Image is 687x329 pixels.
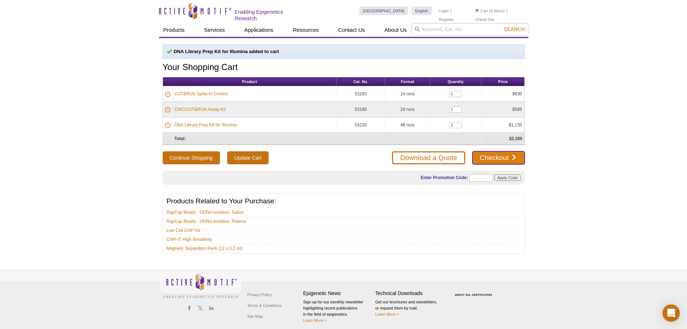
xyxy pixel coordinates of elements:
a: Resources [289,23,323,37]
a: ABOUT SSL CERTIFICATES [455,294,492,296]
a: Products [159,23,189,37]
img: Your Cart [475,9,479,12]
p: Get our brochures and newsletters, or request them by mail. [375,299,444,317]
td: $1,135 [481,117,524,133]
a: Download a Quote [392,151,465,164]
table: Click to Verify - This site chose Symantec SSL for secure e-commerce and confidential communicati... [448,283,502,299]
a: RapCap Beads - cfDNA Isolation, Plasma [167,218,246,225]
input: Update Cart [227,151,269,164]
a: Learn More > [375,312,399,316]
a: CUT&RUN Spike-In Control [175,91,228,97]
a: Check Out [475,17,494,22]
a: Terms & Conditions [246,300,283,311]
a: English [411,7,432,15]
div: Open Intercom Messenger [662,304,680,322]
h2: Enabling Epigenetics Research [235,9,307,22]
p: DNA Library Prep Kit for Illumina added to cart [167,48,521,55]
input: Keyword, Cat. No. [411,23,528,35]
a: Applications [240,23,278,37]
button: Continue Shopping [163,151,220,164]
strong: $2,350 [509,136,523,141]
strong: Total: [175,136,186,141]
span: Cat. No. [353,79,368,84]
span: Quantity [448,79,464,84]
p: Sign up for our monthly newsletter highlighting recent publications in the field of epigenetics. [303,299,372,324]
span: Price [498,79,508,84]
a: Login [439,8,449,13]
label: Enter Promotion Code: [420,175,468,180]
td: 53183 [336,86,385,102]
a: Learn More > [303,318,327,322]
span: Format [401,79,414,84]
a: Privacy Policy [246,289,274,300]
a: Low Cell ChIP Kit [167,227,200,234]
h4: Epigenetic News [303,290,372,296]
a: Register [439,17,454,22]
a: About Us [380,23,411,37]
td: 53180 [336,102,385,117]
td: 53220 [336,117,385,133]
a: Checkout [472,151,524,164]
li: | [450,7,452,15]
a: ChIC/CUT&RUN Assay Kit [175,106,226,113]
button: Search [502,26,527,33]
img: Active Motif, [159,270,242,300]
a: [GEOGRAPHIC_DATA] [359,7,408,15]
a: Site Map [246,311,265,322]
span: Product [242,79,257,84]
a: Services [200,23,229,37]
a: DNA Library Prep Kit for Illumina [175,122,237,128]
h1: Your Shopping Cart [163,62,525,73]
input: Apply Code [494,174,521,181]
a: RapCap Beads - cfDNA Isolation, Saliva [167,209,243,216]
td: $630 [481,86,524,102]
td: 24 rxns [385,86,430,102]
a: Cart [475,8,488,13]
a: Magnetic Separation Rack (12 x 0.2 ml) [167,245,243,252]
h2: Products Related to Your Purchase: [167,198,521,204]
li: (3 items) [475,7,505,15]
td: 48 rxns [385,117,430,133]
li: | [507,7,508,15]
td: 24 rxns [385,102,430,117]
span: Search [504,26,525,32]
h4: Technical Downloads [375,290,444,296]
td: $585 [481,102,524,117]
a: ChIP-IT High Sensitivity [167,236,212,243]
a: Contact Us [334,23,369,37]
